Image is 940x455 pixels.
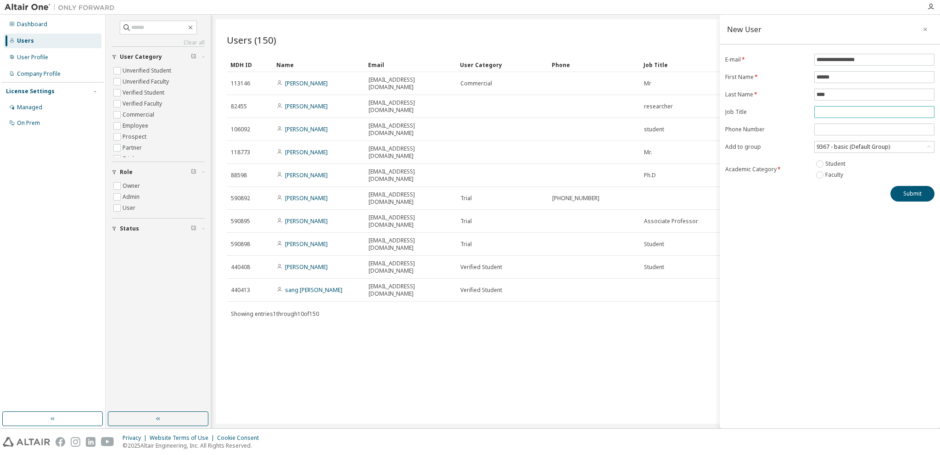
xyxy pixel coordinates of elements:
[123,98,164,109] label: Verified Faculty
[725,56,809,63] label: E-mail
[231,195,250,202] span: 590892
[644,241,664,248] span: Student
[460,241,472,248] span: Trial
[815,142,891,152] div: 9367 - basic (Default Group)
[123,142,144,153] label: Partner
[285,263,328,271] a: [PERSON_NAME]
[369,237,452,252] span: [EMAIL_ADDRESS][DOMAIN_NAME]
[17,21,47,28] div: Dashboard
[285,125,328,133] a: [PERSON_NAME]
[120,225,139,232] span: Status
[17,37,34,45] div: Users
[368,57,453,72] div: Email
[150,434,217,442] div: Website Terms of Use
[644,103,673,110] span: researcher
[191,225,196,232] span: Clear filter
[123,434,150,442] div: Privacy
[17,70,61,78] div: Company Profile
[285,79,328,87] a: [PERSON_NAME]
[231,149,250,156] span: 118773
[120,169,133,176] span: Role
[460,286,502,294] span: Verified Student
[231,172,247,179] span: 88598
[123,120,150,131] label: Employee
[815,141,934,152] div: 9367 - basic (Default Group)
[276,57,361,72] div: Name
[369,214,452,229] span: [EMAIL_ADDRESS][DOMAIN_NAME]
[369,122,452,137] span: [EMAIL_ADDRESS][DOMAIN_NAME]
[17,54,48,61] div: User Profile
[285,286,342,294] a: sang [PERSON_NAME]
[17,119,40,127] div: On Prem
[369,191,452,206] span: [EMAIL_ADDRESS][DOMAIN_NAME]
[112,219,205,239] button: Status
[3,437,50,447] img: altair_logo.svg
[460,195,472,202] span: Trial
[644,126,664,133] span: student
[123,65,173,76] label: Unverified Student
[725,108,809,116] label: Job Title
[6,88,55,95] div: License Settings
[217,434,264,442] div: Cookie Consent
[112,47,205,67] button: User Category
[725,166,809,173] label: Academic Category
[231,310,319,318] span: Showing entries 1 through 10 of 150
[552,57,636,72] div: Phone
[285,171,328,179] a: [PERSON_NAME]
[285,194,328,202] a: [PERSON_NAME]
[825,158,847,169] label: Student
[56,437,65,447] img: facebook.svg
[123,109,156,120] label: Commercial
[725,126,809,133] label: Phone Number
[123,131,148,142] label: Prospect
[644,264,664,271] span: Student
[285,240,328,248] a: [PERSON_NAME]
[231,286,250,294] span: 440413
[17,104,42,111] div: Managed
[369,168,452,183] span: [EMAIL_ADDRESS][DOMAIN_NAME]
[86,437,95,447] img: linkedin.svg
[230,57,269,72] div: MDH ID
[227,34,276,46] span: Users (150)
[552,195,599,202] span: [PHONE_NUMBER]
[123,153,136,164] label: Trial
[727,26,761,33] div: New User
[191,53,196,61] span: Clear filter
[644,149,652,156] span: Mr.
[231,218,250,225] span: 590895
[231,80,250,87] span: 113146
[120,53,162,61] span: User Category
[369,283,452,298] span: [EMAIL_ADDRESS][DOMAIN_NAME]
[643,57,728,72] div: Job Title
[644,218,698,225] span: Associate Professor
[460,57,544,72] div: User Category
[460,80,492,87] span: Commercial
[369,260,452,275] span: [EMAIL_ADDRESS][DOMAIN_NAME]
[285,148,328,156] a: [PERSON_NAME]
[101,437,114,447] img: youtube.svg
[369,76,452,91] span: [EMAIL_ADDRESS][DOMAIN_NAME]
[5,3,119,12] img: Altair One
[644,172,656,179] span: Ph.D
[369,99,452,114] span: [EMAIL_ADDRESS][DOMAIN_NAME]
[725,143,809,151] label: Add to group
[123,202,137,213] label: User
[231,241,250,248] span: 590898
[123,191,141,202] label: Admin
[112,39,205,46] a: Clear all
[231,126,250,133] span: 106092
[460,218,472,225] span: Trial
[825,169,845,180] label: Faculty
[285,102,328,110] a: [PERSON_NAME]
[123,76,171,87] label: Unverified Faculty
[231,103,247,110] span: 82455
[644,80,651,87] span: Mr
[112,162,205,182] button: Role
[460,264,502,271] span: Verified Student
[191,169,196,176] span: Clear filter
[725,73,809,81] label: First Name
[285,217,328,225] a: [PERSON_NAME]
[725,91,809,98] label: Last Name
[123,87,166,98] label: Verified Student
[890,186,934,202] button: Submit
